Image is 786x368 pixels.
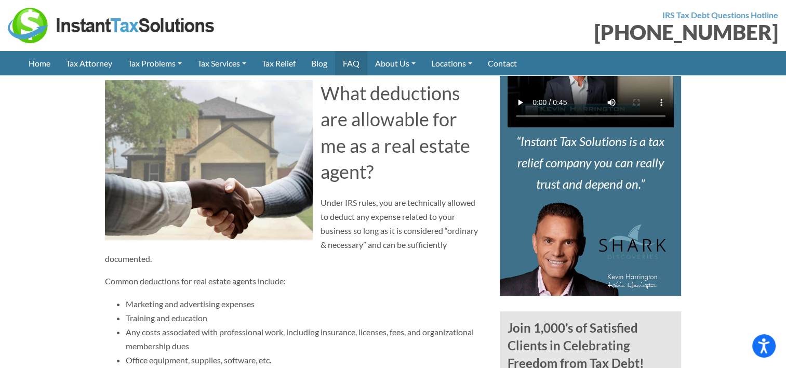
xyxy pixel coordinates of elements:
[516,134,664,191] i: Instant Tax Solutions is a tax relief company you can really trust and depend on.
[303,51,335,75] a: Blog
[367,51,423,75] a: About Us
[105,80,313,242] img: real estate agent shaking hands
[401,22,779,43] div: [PHONE_NUMBER]
[105,276,286,286] span: Common deductions for real estate agents include:
[21,51,58,75] a: Home
[423,51,480,75] a: Locations
[120,51,190,75] a: Tax Problems
[335,51,367,75] a: FAQ
[662,10,778,20] strong: IRS Tax Debt Questions Hotline
[105,198,478,264] span: Under IRS rules, you are technically allowed to deduct any expense related to your business so lo...
[126,313,207,323] span: Training and education
[126,327,474,351] span: Any costs associated with professional work, including insurance, licenses, fees, and organizatio...
[190,51,254,75] a: Tax Services
[321,82,470,183] span: What deductions are allowable for me as a real estate agent?
[126,299,255,309] span: Marketing and advertising expenses
[58,51,120,75] a: Tax Attorney
[254,51,303,75] a: Tax Relief
[500,202,666,296] img: Kevin Harrington
[8,19,216,29] a: Instant Tax Solutions Logo
[126,355,271,365] span: Office equipment, supplies, software, etc.
[480,51,525,75] a: Contact
[8,8,216,43] img: Instant Tax Solutions Logo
